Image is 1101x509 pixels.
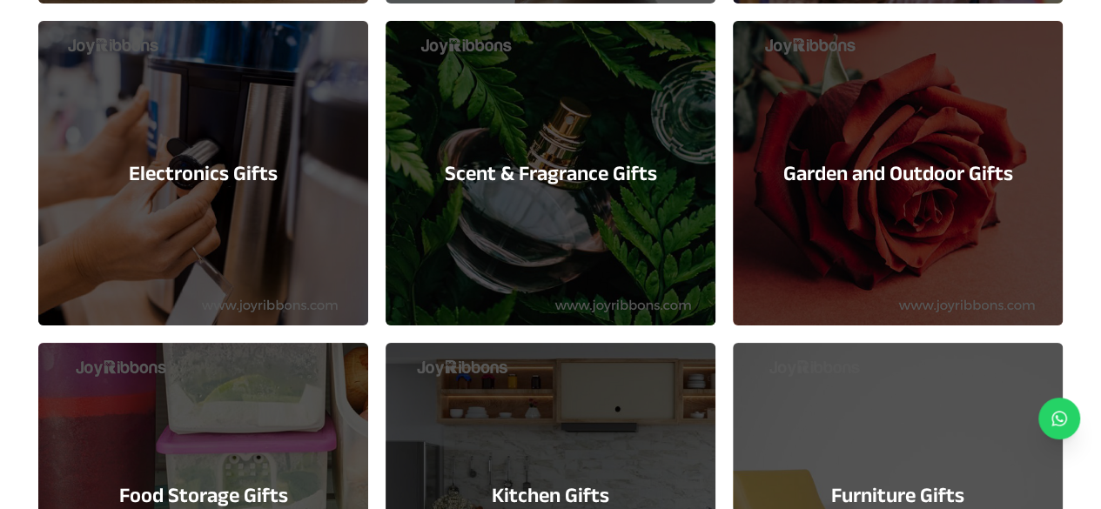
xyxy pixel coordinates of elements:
h3: Furniture Gifts [831,481,964,509]
a: Garden and Outdoor Gifts [733,21,1063,325]
h3: Kitchen Gifts [492,481,609,509]
h3: Garden and Outdoor Gifts [782,159,1012,187]
a: Scent & Fragrance Gifts [386,21,715,325]
a: Electronics Gifts [38,21,368,325]
h3: Food Storage Gifts [119,481,288,509]
h3: Electronics Gifts [129,159,278,187]
h3: Scent & Fragrance Gifts [444,159,656,187]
